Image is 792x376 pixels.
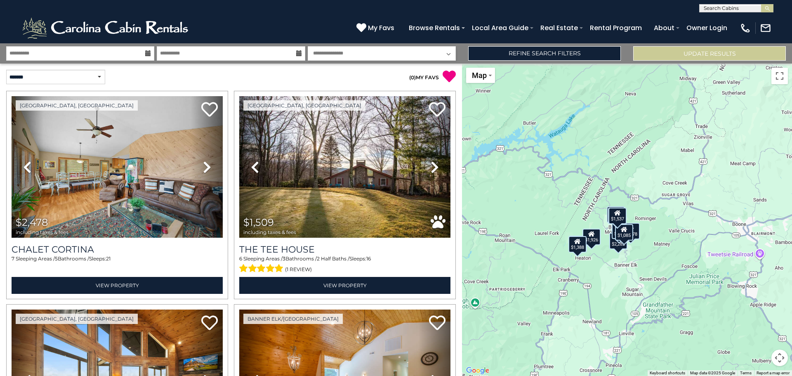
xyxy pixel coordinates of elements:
[243,229,296,235] span: including taxes & fees
[586,21,646,35] a: Rental Program
[682,21,731,35] a: Owner Login
[16,314,138,324] a: [GEOGRAPHIC_DATA], [GEOGRAPHIC_DATA]
[16,229,68,235] span: including taxes & fees
[243,100,365,111] a: [GEOGRAPHIC_DATA], [GEOGRAPHIC_DATA]
[201,315,218,332] a: Add to favorites
[409,74,416,80] span: ( )
[582,228,601,245] div: $1,926
[12,244,223,255] a: Chalet Cortina
[21,16,192,40] img: White-1-2.png
[283,255,285,262] span: 3
[366,255,371,262] span: 16
[536,21,582,35] a: Real Estate
[429,315,445,332] a: Add to favorites
[106,255,111,262] span: 21
[464,365,491,376] a: Open this area in Google Maps (opens a new window)
[239,255,450,275] div: Sleeping Areas / Bathrooms / Sleeps:
[633,46,786,61] button: Update Results
[568,236,587,253] div: $1,388
[243,216,274,228] span: $1,509
[609,233,627,249] div: $2,282
[466,68,495,83] button: Change map style
[472,71,487,80] span: Map
[757,371,790,375] a: Report a map error
[409,74,439,80] a: (0)MY FAVS
[771,68,788,84] button: Toggle fullscreen view
[650,370,685,376] button: Keyboard shortcuts
[429,101,445,119] a: Add to favorites
[607,206,625,223] div: $1,509
[12,255,223,275] div: Sleeping Areas / Bathrooms / Sleeps:
[612,222,627,239] div: $594
[285,264,312,275] span: (1 review)
[468,46,621,61] a: Refine Search Filters
[650,21,679,35] a: About
[243,314,343,324] a: Banner Elk/[GEOGRAPHIC_DATA]
[405,21,464,35] a: Browse Rentals
[569,236,587,252] div: $1,386
[615,224,633,240] div: $1,085
[317,255,349,262] span: 2 Half Baths /
[464,365,491,376] img: Google
[411,74,414,80] span: 0
[12,277,223,294] a: View Property
[760,22,771,34] img: mail-regular-white.png
[16,216,48,228] span: $2,478
[690,371,735,375] span: Map data ©2025 Google
[12,255,14,262] span: 7
[16,100,138,111] a: [GEOGRAPHIC_DATA], [GEOGRAPHIC_DATA]
[201,101,218,119] a: Add to favorites
[608,208,627,224] div: $1,537
[239,244,450,255] a: The Tee House
[55,255,58,262] span: 5
[468,21,533,35] a: Local Area Guide
[771,350,788,366] button: Map camera controls
[740,22,751,34] img: phone-regular-white.png
[622,222,640,239] div: $2,478
[239,277,450,294] a: View Property
[239,96,450,238] img: thumbnail_167757115.jpeg
[12,96,223,238] img: thumbnail_169786138.jpeg
[740,371,752,375] a: Terms (opens in new tab)
[356,23,396,33] a: My Favs
[368,23,394,33] span: My Favs
[239,255,242,262] span: 6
